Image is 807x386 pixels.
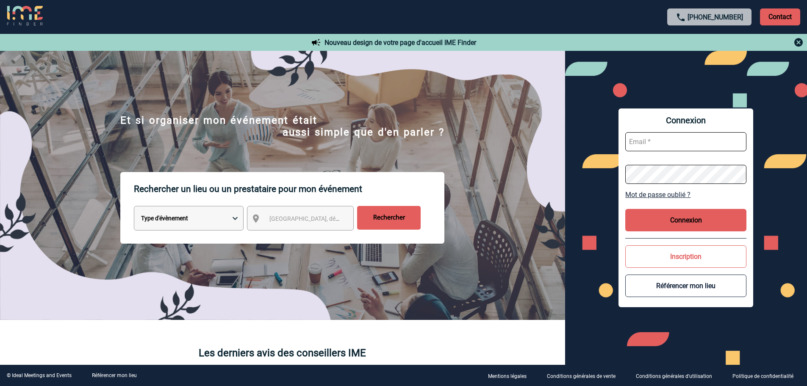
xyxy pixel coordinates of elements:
div: © Ideal Meetings and Events [7,372,72,378]
span: Connexion [625,115,746,125]
img: call-24-px.png [676,12,686,22]
a: Conditions générales d'utilisation [629,372,726,380]
p: Mentions légales [488,373,527,379]
a: Conditions générales de vente [540,372,629,380]
p: Politique de confidentialité [732,373,793,379]
span: [GEOGRAPHIC_DATA], département, région... [269,215,387,222]
a: Mot de passe oublié ? [625,191,746,199]
input: Rechercher [357,206,421,230]
input: Email * [625,132,746,151]
button: Référencer mon lieu [625,275,746,297]
p: Conditions générales de vente [547,373,616,379]
a: Mentions légales [481,372,540,380]
a: [PHONE_NUMBER] [688,13,743,21]
p: Contact [760,8,800,25]
button: Connexion [625,209,746,231]
a: Référencer mon lieu [92,372,137,378]
button: Inscription [625,245,746,268]
a: Politique de confidentialité [726,372,807,380]
p: Rechercher un lieu ou un prestataire pour mon événement [134,172,444,206]
p: Conditions générales d'utilisation [636,373,712,379]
